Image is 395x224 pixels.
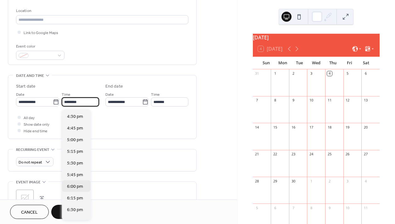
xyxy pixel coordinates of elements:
[67,172,83,178] span: 5:45 pm
[16,72,44,79] span: Date and time
[16,43,63,50] div: Event color
[16,83,36,90] div: Start date
[24,30,58,36] span: Link to Google Maps
[309,125,314,129] div: 17
[363,205,368,210] div: 11
[291,205,296,210] div: 7
[258,57,275,69] div: Sun
[273,98,277,103] div: 8
[16,146,49,153] span: Recurring event
[309,71,314,76] div: 3
[309,152,314,157] div: 24
[105,83,123,90] div: End date
[273,71,277,76] div: 1
[24,121,49,128] span: Show date only
[309,98,314,103] div: 10
[253,34,380,41] div: [DATE]
[67,113,83,120] span: 4:30 pm
[345,125,350,129] div: 19
[291,57,308,69] div: Tue
[275,57,291,69] div: Mon
[363,152,368,157] div: 27
[16,179,41,186] span: Event image
[24,128,47,135] span: Hide end time
[51,205,84,219] button: Save
[255,71,259,76] div: 31
[273,152,277,157] div: 22
[21,209,38,216] span: Cancel
[255,125,259,129] div: 14
[327,125,332,129] div: 18
[255,98,259,103] div: 7
[16,190,34,207] div: ;
[291,152,296,157] div: 23
[273,125,277,129] div: 15
[345,98,350,103] div: 12
[151,91,160,98] span: Time
[308,57,325,69] div: Wed
[291,179,296,183] div: 30
[363,71,368,76] div: 6
[67,148,83,155] span: 5:15 pm
[291,71,296,76] div: 2
[67,207,83,213] span: 6:30 pm
[255,152,259,157] div: 21
[345,205,350,210] div: 10
[327,205,332,210] div: 9
[67,195,83,202] span: 6:15 pm
[327,71,332,76] div: 4
[309,179,314,183] div: 1
[345,179,350,183] div: 3
[345,152,350,157] div: 26
[291,125,296,129] div: 16
[255,179,259,183] div: 28
[273,179,277,183] div: 29
[10,205,49,219] button: Cancel
[19,159,42,166] span: Do not repeat
[327,152,332,157] div: 25
[67,137,83,143] span: 5:00 pm
[16,8,187,14] div: Location
[62,91,70,98] span: Time
[358,57,375,69] div: Sat
[309,205,314,210] div: 8
[67,125,83,132] span: 4:45 pm
[255,205,259,210] div: 5
[273,205,277,210] div: 6
[363,125,368,129] div: 20
[363,179,368,183] div: 4
[325,57,341,69] div: Thu
[24,115,35,121] span: All day
[291,98,296,103] div: 9
[105,91,114,98] span: Date
[67,160,83,167] span: 5:30 pm
[345,71,350,76] div: 5
[327,179,332,183] div: 2
[363,98,368,103] div: 13
[16,91,25,98] span: Date
[327,98,332,103] div: 11
[67,183,83,190] span: 6:00 pm
[341,57,358,69] div: Fri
